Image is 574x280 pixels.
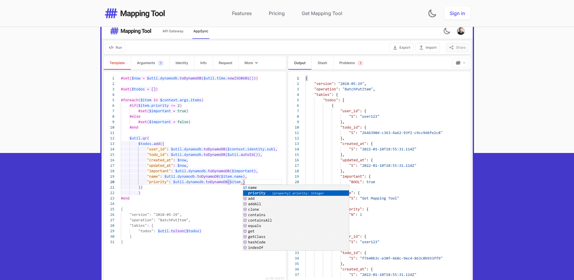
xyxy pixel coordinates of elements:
a: Sign in [444,7,470,20]
a: Features [232,10,252,17]
img: Mapping Tool [104,8,165,19]
nav: Global [104,7,470,19]
a: Get Mapping Tool [302,10,342,17]
a: Pricing [269,10,285,17]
